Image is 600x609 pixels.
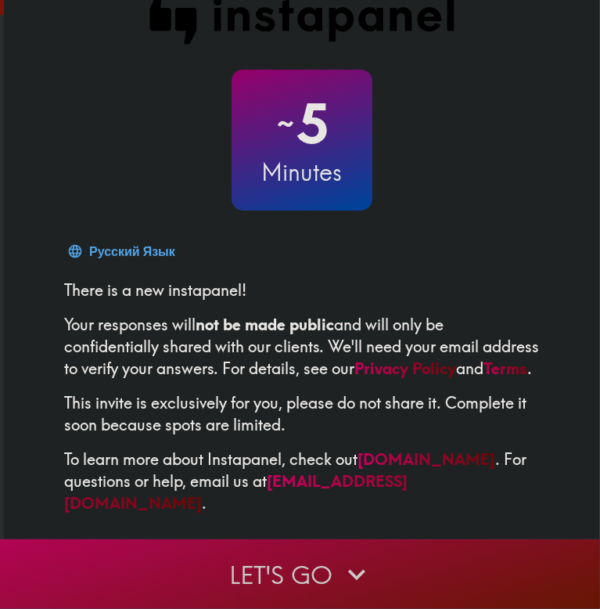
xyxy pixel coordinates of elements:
[64,236,181,267] button: Русский Язык
[89,240,175,262] div: Русский Язык
[64,471,408,513] a: [EMAIL_ADDRESS][DOMAIN_NAME]
[64,449,540,514] p: To learn more about Instapanel, check out . For questions or help, email us at .
[64,314,540,380] p: Your responses will and will only be confidentially shared with our clients. We'll need your emai...
[357,449,495,469] a: [DOMAIN_NAME]
[232,156,372,189] h3: Minutes
[483,359,527,378] a: Terms
[64,392,540,436] p: This invite is exclusively for you, please do not share it. Complete it soon because spots are li...
[196,315,334,334] b: not be made public
[232,92,372,156] h2: 5
[275,100,296,147] span: ~
[64,280,246,300] span: There is a new instapanel!
[354,359,456,378] a: Privacy Policy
